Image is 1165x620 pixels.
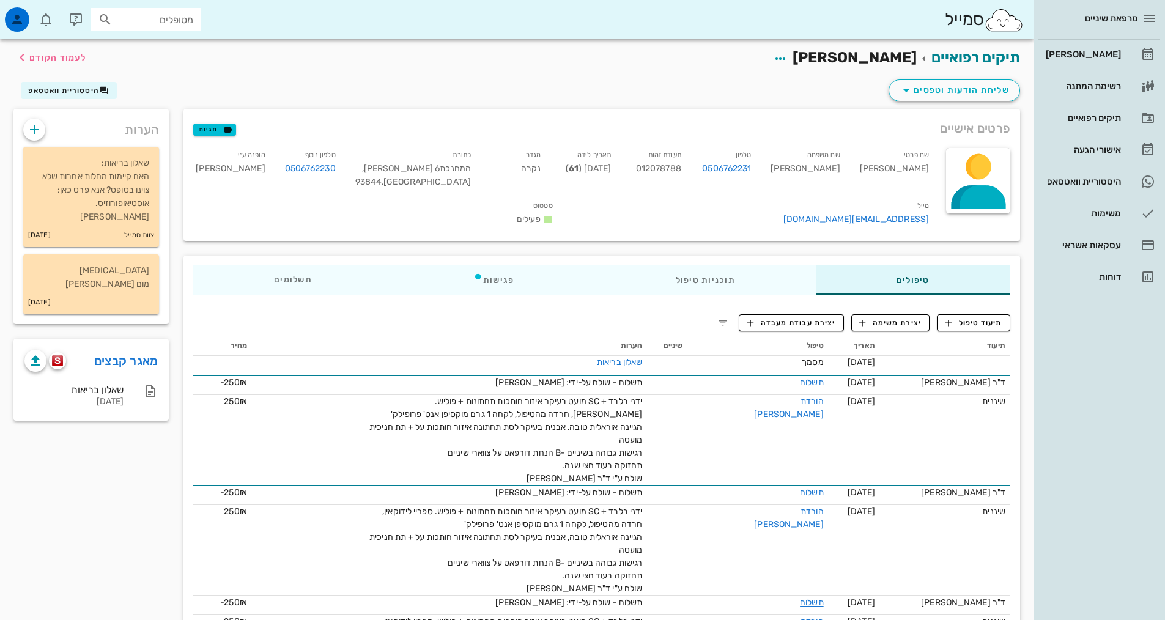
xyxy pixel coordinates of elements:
a: 0506762231 [702,162,751,175]
span: 012078788 [636,163,681,174]
div: ד"ר [PERSON_NAME] [885,376,1005,389]
small: תאריך לידה [577,151,611,159]
span: לעמוד הקודם [29,53,86,63]
div: היסטוריית וואטסאפ [1043,177,1121,186]
span: תשלום - שולם על-ידי: [PERSON_NAME] [495,597,642,608]
div: שיננית [885,505,1005,518]
span: פעילים [517,214,541,224]
a: משימות [1038,199,1160,228]
a: תשלום [800,487,824,498]
a: עסקאות אשראי [1038,231,1160,260]
th: הערות [252,336,648,356]
small: תעודת זהות [648,151,681,159]
span: תיעוד טיפול [945,317,1002,328]
div: טיפולים [816,265,1010,295]
button: יצירת משימה [851,314,930,331]
span: תגיות [199,124,231,135]
span: [DATE] [848,357,875,367]
th: מחיר [193,336,251,356]
span: [DATE] [848,377,875,388]
small: מגדר [526,151,541,159]
div: אישורי הגעה [1043,145,1121,155]
span: תשלומים [274,276,312,284]
span: [DATE] [848,396,875,407]
div: הערות [13,109,169,144]
a: תשלום [800,377,824,388]
div: תוכניות טיפול [595,265,816,295]
div: משימות [1043,209,1121,218]
img: scanora logo [52,355,64,366]
a: [EMAIL_ADDRESS][DOMAIN_NAME] [783,214,929,224]
div: ד"ר [PERSON_NAME] [885,486,1005,499]
th: טיפול [687,336,828,356]
div: [PERSON_NAME] [186,146,275,196]
span: היסטוריית וואטסאפ [28,86,99,95]
p: שאלון בריאות: האם קיימות מחלות אחרות שלא צוינו בטופס? אנא פרט כאן: אוסטיאופורוזיס. [PERSON_NAME] [33,157,149,224]
a: היסטוריית וואטסאפ [1038,167,1160,196]
span: ‎-250₪ [220,487,247,498]
div: רשימת המתנה [1043,81,1121,91]
a: מאגר קבצים [94,351,158,371]
span: תג [36,10,43,17]
a: דוחות [1038,262,1160,292]
div: [PERSON_NAME] [850,146,939,196]
div: [PERSON_NAME] [1043,50,1121,59]
button: היסטוריית וואטסאפ [21,82,117,99]
span: [DATE] [848,597,875,608]
span: 93844 [355,177,382,187]
small: צוות סמייל [124,229,154,242]
span: המחנכת6 [PERSON_NAME] [362,163,471,174]
small: [DATE] [28,229,51,242]
span: [GEOGRAPHIC_DATA] [382,177,471,187]
div: תיקים רפואיים [1043,113,1121,123]
span: [PERSON_NAME] [793,49,917,66]
button: יצירת עבודת מעבדה [739,314,843,331]
img: SmileCloud logo [984,8,1024,32]
button: תיעוד טיפול [937,314,1010,331]
div: ד"ר [PERSON_NAME] [885,596,1005,609]
a: הורדת [PERSON_NAME] [754,396,823,419]
small: שם משפחה [807,151,840,159]
span: 250₪ [224,506,246,517]
small: טלפון נוסף [305,151,336,159]
small: מייל [917,202,929,210]
span: מסמך [802,357,823,367]
small: הופנה ע״י [238,151,265,159]
small: [DATE] [28,296,51,309]
div: סמייל [945,7,1024,33]
th: תיעוד [880,336,1010,356]
button: לעמוד הקודם [15,46,86,68]
span: תשלום - שולם על-ידי: [PERSON_NAME] [495,377,642,388]
div: שיננית [885,395,1005,408]
span: [DATE] [848,506,875,517]
span: , [362,163,364,174]
span: יצירת עבודת מעבדה [747,317,835,328]
th: שיניים [647,336,687,356]
a: תיקים רפואיים [1038,103,1160,133]
button: תגיות [193,124,236,136]
div: פגישות [393,265,595,295]
small: כתובת [453,151,471,159]
span: פרטים אישיים [940,119,1010,138]
span: ‎-250₪ [220,597,247,608]
a: הורדת [PERSON_NAME] [754,506,823,530]
span: מרפאת שיניים [1085,13,1138,24]
small: טלפון [736,151,752,159]
small: שם פרטי [904,151,929,159]
a: 0506762230 [285,162,336,175]
div: [PERSON_NAME] [761,146,849,196]
div: [DATE] [24,397,124,407]
span: , [382,177,383,187]
small: סטטוס [533,202,553,210]
a: תיקים רפואיים [931,49,1020,66]
th: תאריך [829,336,880,356]
span: שליחת הודעות וטפסים [899,83,1010,98]
span: ידני בלבד + SC מועט בעיקר איזור חותכות תחתונות + פוליש. ספריי לידוקאין, חרדה מהטיפול, לקחה 1 גרם ... [369,506,642,594]
p: [MEDICAL_DATA] מום [PERSON_NAME] [33,264,149,291]
span: 250₪ [224,396,246,407]
strong: 61 [569,163,579,174]
div: עסקאות אשראי [1043,240,1121,250]
span: ‎-250₪ [220,377,247,388]
button: scanora logo [49,352,66,369]
span: יצירת משימה [859,317,922,328]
